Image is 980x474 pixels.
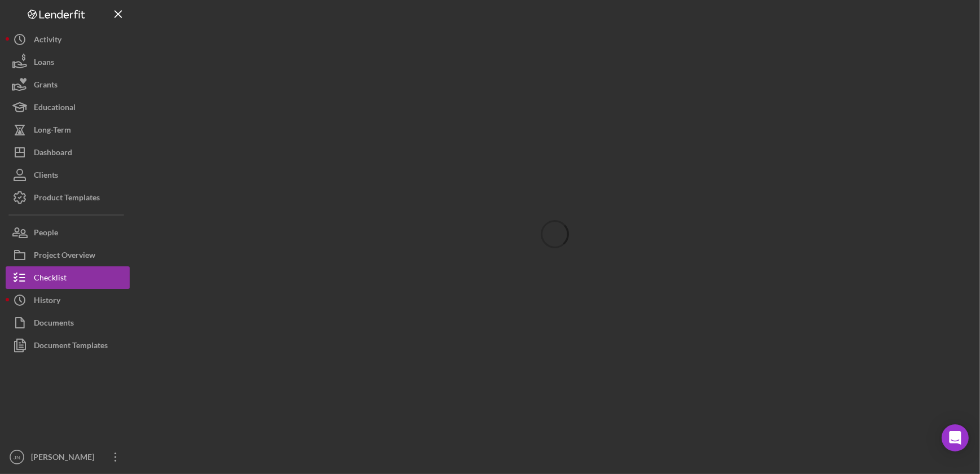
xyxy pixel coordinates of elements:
div: Clients [34,164,58,189]
text: JN [14,454,20,460]
button: Checklist [6,266,130,289]
button: Grants [6,73,130,96]
div: Long-Term [34,118,71,144]
button: Project Overview [6,244,130,266]
button: People [6,221,130,244]
div: Open Intercom Messenger [942,424,969,451]
div: Loans [34,51,54,76]
button: Loans [6,51,130,73]
div: [PERSON_NAME] [28,446,101,471]
button: Activity [6,28,130,51]
button: Educational [6,96,130,118]
div: People [34,221,58,247]
button: Document Templates [6,334,130,357]
div: Activity [34,28,61,54]
button: Dashboard [6,141,130,164]
button: Product Templates [6,186,130,209]
div: Documents [34,311,74,337]
div: Project Overview [34,244,95,269]
button: History [6,289,130,311]
div: Grants [34,73,58,99]
button: Documents [6,311,130,334]
button: JN[PERSON_NAME] [6,446,130,468]
button: Clients [6,164,130,186]
button: Long-Term [6,118,130,141]
div: Document Templates [34,334,108,359]
div: Product Templates [34,186,100,212]
div: History [34,289,60,314]
div: Checklist [34,266,67,292]
div: Educational [34,96,76,121]
div: Dashboard [34,141,72,166]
